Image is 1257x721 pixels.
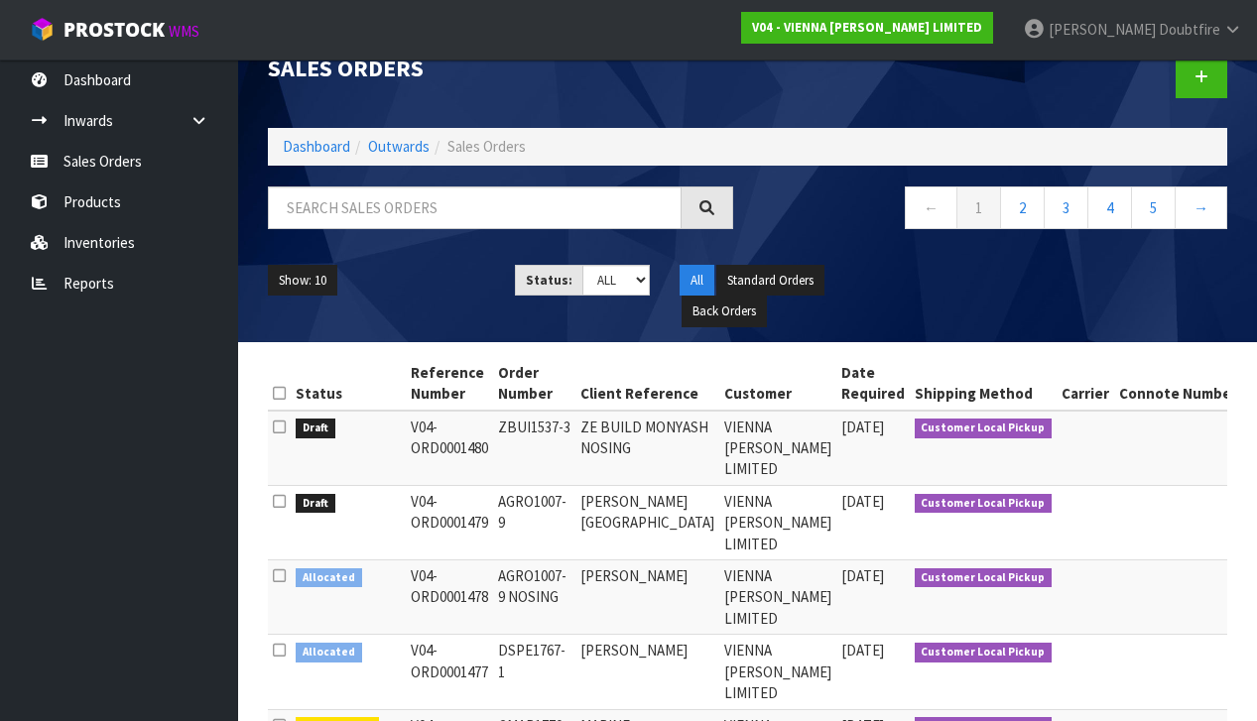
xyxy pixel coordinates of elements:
[268,186,682,229] input: Search sales orders
[1049,20,1156,39] span: [PERSON_NAME]
[296,419,335,438] span: Draft
[915,419,1053,438] span: Customer Local Pickup
[682,296,767,327] button: Back Orders
[283,137,350,156] a: Dashboard
[1159,20,1220,39] span: Doubtfire
[719,411,836,486] td: VIENNA [PERSON_NAME] LIMITED
[841,492,884,511] span: [DATE]
[169,22,199,41] small: WMS
[763,186,1228,235] nav: Page navigation
[841,566,884,585] span: [DATE]
[1087,186,1132,229] a: 4
[719,357,836,411] th: Customer
[268,56,733,81] h1: Sales Orders
[716,265,824,297] button: Standard Orders
[493,485,575,559] td: AGRO1007-9
[915,494,1053,514] span: Customer Local Pickup
[1000,186,1045,229] a: 2
[905,186,957,229] a: ←
[493,635,575,709] td: DSPE1767-1
[493,560,575,635] td: AGRO1007-9 NOSING
[447,137,526,156] span: Sales Orders
[836,357,910,411] th: Date Required
[296,643,362,662] span: Allocated
[1131,186,1176,229] a: 5
[296,494,335,514] span: Draft
[30,17,55,42] img: cube-alt.png
[575,635,719,709] td: [PERSON_NAME]
[841,641,884,660] span: [DATE]
[915,643,1053,662] span: Customer Local Pickup
[575,357,719,411] th: Client Reference
[752,19,982,36] strong: V04 - VIENNA [PERSON_NAME] LIMITED
[493,411,575,486] td: ZBUI1537-3
[956,186,1001,229] a: 1
[841,418,884,436] span: [DATE]
[1057,357,1114,411] th: Carrier
[406,411,493,486] td: V04-ORD0001480
[406,560,493,635] td: V04-ORD0001478
[915,568,1053,588] span: Customer Local Pickup
[296,568,362,588] span: Allocated
[719,560,836,635] td: VIENNA [PERSON_NAME] LIMITED
[910,357,1058,411] th: Shipping Method
[493,357,575,411] th: Order Number
[719,635,836,709] td: VIENNA [PERSON_NAME] LIMITED
[1175,186,1227,229] a: →
[719,485,836,559] td: VIENNA [PERSON_NAME] LIMITED
[575,560,719,635] td: [PERSON_NAME]
[406,357,493,411] th: Reference Number
[575,485,719,559] td: [PERSON_NAME][GEOGRAPHIC_DATA]
[575,411,719,486] td: ZE BUILD MONYASH NOSING
[406,485,493,559] td: V04-ORD0001479
[268,265,337,297] button: Show: 10
[63,17,165,43] span: ProStock
[406,635,493,709] td: V04-ORD0001477
[680,265,714,297] button: All
[291,357,406,411] th: Status
[1044,186,1088,229] a: 3
[526,272,572,289] strong: Status:
[368,137,430,156] a: Outwards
